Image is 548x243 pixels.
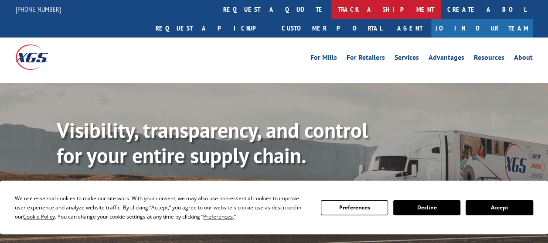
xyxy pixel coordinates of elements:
[203,213,233,220] span: Preferences
[388,19,431,38] a: Agent
[474,54,504,64] a: Resources
[23,213,55,220] span: Cookie Policy
[395,54,419,64] a: Services
[466,200,533,215] button: Accept
[429,54,464,64] a: Advantages
[514,54,533,64] a: About
[275,19,388,38] a: Customer Portal
[321,200,388,215] button: Preferences
[16,5,61,14] a: [PHONE_NUMBER]
[347,54,385,64] a: For Retailers
[310,54,337,64] a: For Mills
[149,19,275,38] a: Request a pickup
[15,194,310,221] div: We use essential cookies to make our site work. With your consent, we may also use non-essential ...
[57,116,368,169] b: Visibility, transparency, and control for your entire supply chain.
[431,19,533,38] a: Join Our Team
[393,200,460,215] button: Decline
